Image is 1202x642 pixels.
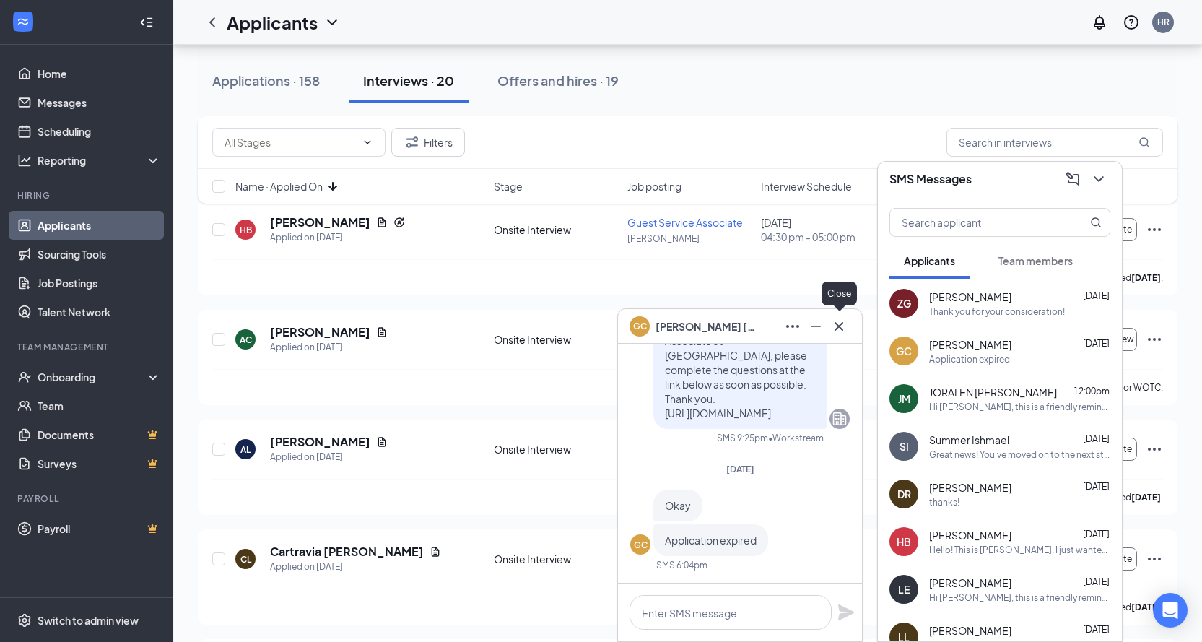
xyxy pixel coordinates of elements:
[1090,217,1102,228] svg: MagnifyingGlass
[391,128,465,157] button: Filter Filters
[38,269,161,298] a: Job Postings
[38,391,161,420] a: Team
[38,449,161,478] a: SurveysCrown
[38,59,161,88] a: Home
[1083,529,1110,539] span: [DATE]
[38,298,161,326] a: Talent Network
[1061,168,1084,191] button: ComposeMessage
[393,217,405,228] svg: Reapply
[889,171,972,187] h3: SMS Messages
[1153,593,1188,628] div: Open Intercom Messenger
[38,211,161,240] a: Applicants
[376,217,388,228] svg: Document
[946,128,1163,157] input: Search in interviews
[897,487,911,501] div: DR
[270,340,388,355] div: Applied on [DATE]
[1146,550,1163,568] svg: Ellipses
[898,391,910,406] div: JM
[929,576,1011,590] span: [PERSON_NAME]
[1146,221,1163,238] svg: Ellipses
[1146,441,1163,458] svg: Ellipses
[929,401,1110,413] div: Hi [PERSON_NAME], this is a friendly reminder. Your meeting with European Wax Center for Guest Se...
[1131,492,1161,503] b: [DATE]
[929,623,1011,638] span: [PERSON_NAME]
[1146,331,1163,348] svg: Ellipses
[270,434,370,450] h5: [PERSON_NAME]
[900,439,909,454] div: SI
[38,514,161,543] a: PayrollCrown
[1083,624,1110,635] span: [DATE]
[804,315,827,338] button: Minimize
[1083,433,1110,444] span: [DATE]
[929,528,1011,542] span: [PERSON_NAME]
[494,332,619,347] div: Onsite Interview
[831,410,848,428] svg: Company
[761,179,852,194] span: Interview Schedule
[362,136,373,148] svg: ChevronDown
[270,214,370,230] h5: [PERSON_NAME]
[497,71,619,90] div: Offers and hires · 19
[1131,602,1161,612] b: [DATE]
[38,420,161,449] a: DocumentsCrown
[929,544,1110,556] div: Hello! This is [PERSON_NAME], I just wanted to thank you for the interview. It was wonderful meet...
[827,315,850,338] button: Cross
[627,216,743,229] span: Guest Service Associate
[929,591,1110,604] div: Hi [PERSON_NAME], this is a friendly reminder. Your meeting with European Wax Center for Guest Se...
[929,448,1110,461] div: Great news! You've moved on to the next stage of the application. We have a few additional questi...
[17,153,32,168] svg: Analysis
[270,230,405,245] div: Applied on [DATE]
[890,209,1061,236] input: Search applicant
[240,553,251,565] div: CL
[1090,170,1107,188] svg: ChevronDown
[204,14,221,31] svg: ChevronLeft
[634,539,648,551] div: GC
[1083,338,1110,349] span: [DATE]
[929,480,1011,495] span: [PERSON_NAME]
[494,222,619,237] div: Onsite Interview
[717,432,768,444] div: SMS 9:25pm
[1131,272,1161,283] b: [DATE]
[38,613,139,628] div: Switch to admin view
[212,71,320,90] div: Applications · 158
[240,224,252,236] div: HB
[16,14,30,29] svg: WorkstreamLogo
[656,318,757,334] span: [PERSON_NAME] [PERSON_NAME]
[17,341,158,353] div: Team Management
[1073,386,1110,396] span: 12:00pm
[38,370,149,384] div: Onboarding
[1083,290,1110,301] span: [DATE]
[1083,481,1110,492] span: [DATE]
[324,178,341,195] svg: ArrowDown
[17,613,32,628] svg: Settings
[665,534,757,547] span: Application expired
[404,134,421,151] svg: Filter
[822,282,857,305] div: Close
[656,559,707,571] div: SMS 6:04pm
[761,215,886,244] div: [DATE]
[363,71,454,90] div: Interviews · 20
[784,318,801,335] svg: Ellipses
[896,344,912,358] div: GC
[929,496,959,508] div: thanks!
[17,189,158,201] div: Hiring
[726,464,754,474] span: [DATE]
[897,296,911,311] div: ZG
[830,318,848,335] svg: Cross
[376,326,388,338] svg: Document
[430,546,441,558] svg: Document
[837,604,855,621] svg: Plane
[225,134,356,150] input: All Stages
[240,443,251,456] div: AL
[761,230,886,244] span: 04:30 pm - 05:00 pm
[1083,576,1110,587] span: [DATE]
[768,432,824,444] span: • Workstream
[998,254,1073,267] span: Team members
[627,179,681,194] span: Job posting
[781,315,804,338] button: Ellipses
[235,179,323,194] span: Name · Applied On
[494,552,619,566] div: Onsite Interview
[270,560,441,574] div: Applied on [DATE]
[1138,136,1150,148] svg: MagnifyingGlass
